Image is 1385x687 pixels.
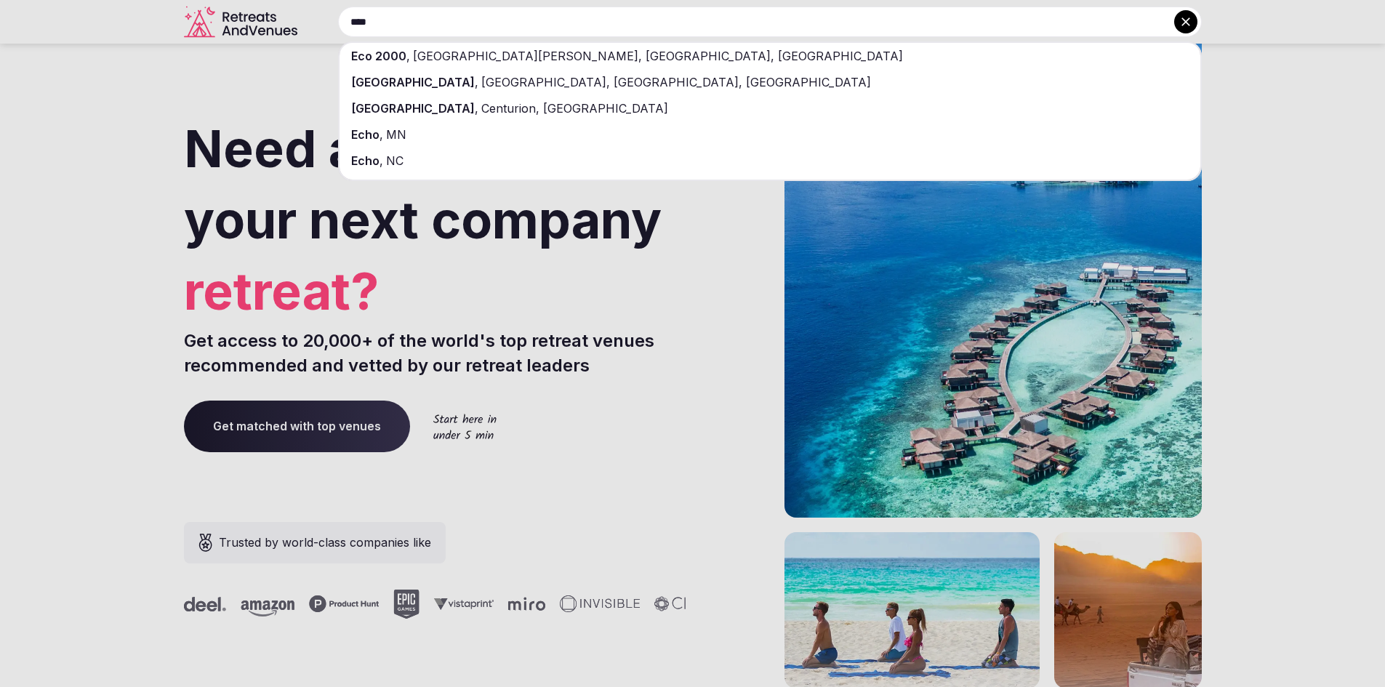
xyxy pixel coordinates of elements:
[383,127,406,142] span: MN
[351,153,380,168] span: Echo
[340,121,1200,148] div: ,
[410,49,903,63] span: [GEOGRAPHIC_DATA][PERSON_NAME], [GEOGRAPHIC_DATA], [GEOGRAPHIC_DATA]
[351,49,406,63] span: Eco 2000
[340,95,1200,121] div: ,
[351,75,475,89] span: [GEOGRAPHIC_DATA]
[351,127,380,142] span: Echo
[340,69,1200,95] div: ,
[351,101,475,116] span: [GEOGRAPHIC_DATA]
[478,101,668,116] span: Centurion, [GEOGRAPHIC_DATA]
[340,43,1200,69] div: ,
[340,148,1200,174] div: ,
[478,75,871,89] span: [GEOGRAPHIC_DATA], [GEOGRAPHIC_DATA], [GEOGRAPHIC_DATA]
[383,153,404,168] span: NC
